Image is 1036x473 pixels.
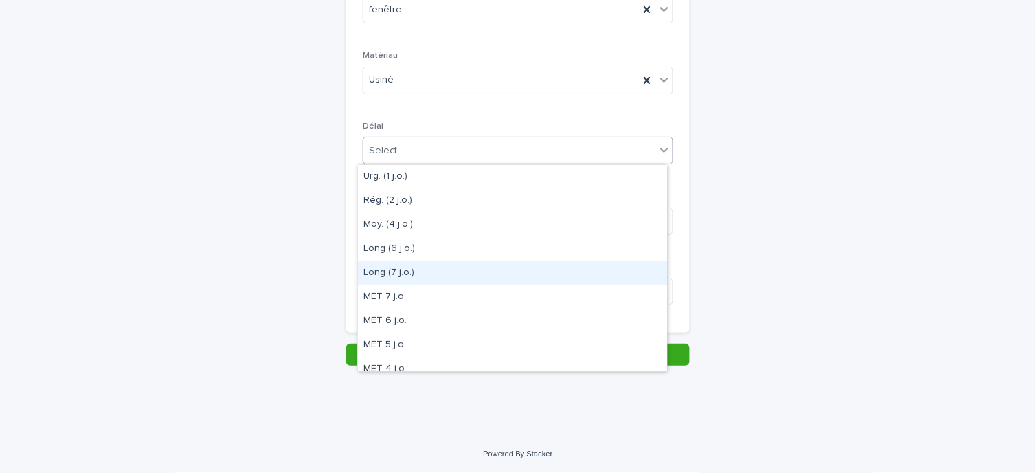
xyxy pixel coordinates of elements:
span: Matériau [363,52,398,60]
div: MET 5 j.o. [358,333,667,357]
div: Moy. (4 j.o.) [358,213,667,237]
span: fenêtre [369,3,402,17]
div: Rég. (2 j.o.) [358,189,667,213]
span: Usiné [369,73,394,87]
span: Délai [363,122,383,131]
div: Select... [369,144,403,158]
div: Long (7 j.o.) [358,261,667,285]
div: MET 4 j.o. [358,357,667,382]
div: MET 6 j.o. [358,309,667,333]
div: MET 7 j.o. [358,285,667,309]
div: Long (6 j.o.) [358,237,667,261]
a: Powered By Stacker [483,450,552,458]
div: Urg. (1 j.o.) [358,165,667,189]
button: Save [346,344,690,366]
